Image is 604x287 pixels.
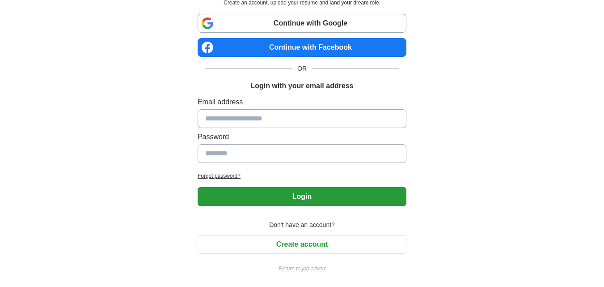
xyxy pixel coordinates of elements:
[198,240,406,248] a: Create account
[292,64,312,73] span: OR
[198,38,406,57] a: Continue with Facebook
[264,220,340,230] span: Don't have an account?
[198,132,406,142] label: Password
[250,81,353,91] h1: Login with your email address
[198,265,406,273] a: Return to job advert
[198,235,406,254] button: Create account
[198,187,406,206] button: Login
[198,172,406,180] a: Forgot password?
[198,97,406,107] label: Email address
[198,14,406,33] a: Continue with Google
